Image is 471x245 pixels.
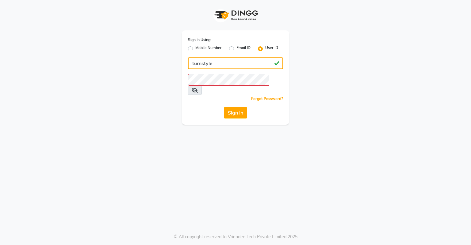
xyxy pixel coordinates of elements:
[188,37,211,43] label: Sign In Using:
[188,74,269,86] input: Username
[195,45,222,52] label: Mobile Number
[188,57,283,69] input: Username
[236,45,251,52] label: Email ID
[251,96,283,101] a: Forgot Password?
[224,107,247,119] button: Sign In
[211,6,260,24] img: logo1.svg
[265,45,278,52] label: User ID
